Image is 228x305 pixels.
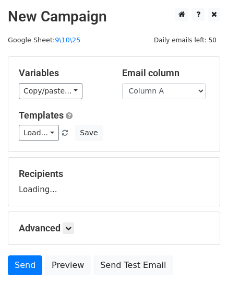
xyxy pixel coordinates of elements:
a: Copy/paste... [19,83,82,99]
h5: Email column [122,67,210,79]
h2: New Campaign [8,8,220,26]
a: Templates [19,110,64,121]
a: Preview [45,255,91,275]
a: Send [8,255,42,275]
a: Send Test Email [93,255,173,275]
span: Daily emails left: 50 [150,34,220,46]
h5: Recipients [19,168,209,180]
small: Google Sheet: [8,36,80,44]
a: Load... [19,125,59,141]
h5: Variables [19,67,106,79]
a: Daily emails left: 50 [150,36,220,44]
a: 9\10\25 [55,36,80,44]
h5: Advanced [19,222,209,234]
button: Save [75,125,102,141]
div: Loading... [19,168,209,195]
